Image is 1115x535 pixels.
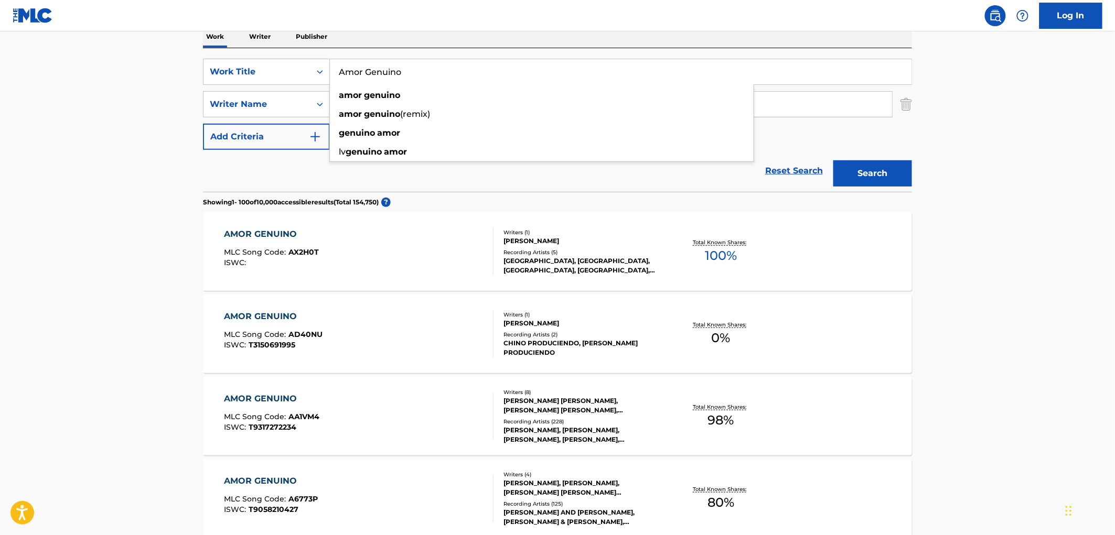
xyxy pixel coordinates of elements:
strong: genuino [364,109,400,119]
strong: genuino [364,90,400,100]
div: Drag [1066,495,1072,527]
p: Publisher [293,26,330,48]
span: lv [339,147,346,157]
span: (remix) [400,109,430,119]
div: AMOR GENUINO [224,310,323,323]
span: MLC Song Code : [224,494,289,504]
div: Help [1012,5,1033,26]
span: 98 % [708,411,734,430]
span: 80 % [707,493,734,512]
p: Total Known Shares: [693,403,749,411]
div: AMOR GENUINO [224,228,319,241]
strong: amor [384,147,407,157]
div: Writers ( 1 ) [503,311,662,319]
button: Add Criteria [203,124,330,150]
strong: genuino [339,128,375,138]
strong: amor [339,109,362,119]
span: 100 % [705,246,737,265]
div: Writers ( 4 ) [503,471,662,478]
a: AMOR GENUINOMLC Song Code:AD40NUISWC:T3150691995Writers (1)[PERSON_NAME]Recording Artists (2)CHIN... [203,294,912,373]
img: help [1016,9,1029,22]
div: AMOR GENUINO [224,475,318,487]
div: Recording Artists ( 125 ) [503,500,662,508]
p: Showing 1 - 100 of 10,000 accessible results (Total 154,750 ) [203,198,379,207]
span: MLC Song Code : [224,330,289,339]
p: Writer [246,26,274,48]
div: [PERSON_NAME] [PERSON_NAME], [PERSON_NAME] [PERSON_NAME], [PERSON_NAME], [PERSON_NAME] [PERSON_NA... [503,396,662,415]
img: search [989,9,1002,22]
div: [PERSON_NAME], [PERSON_NAME], [PERSON_NAME] [PERSON_NAME] [PERSON_NAME] [503,478,662,497]
span: ISWC : [224,422,249,432]
form: Search Form [203,59,912,192]
p: Work [203,26,227,48]
span: MLC Song Code : [224,247,289,257]
span: ? [381,198,391,207]
p: Total Known Shares: [693,485,749,493]
iframe: Chat Widget [1063,485,1115,535]
p: Total Known Shares: [693,321,749,329]
span: ISWC : [224,258,249,267]
p: Total Known Shares: [693,238,749,246]
span: MLC Song Code : [224,412,289,421]
div: Recording Artists ( 5 ) [503,248,662,256]
span: AA1VM4 [289,412,320,421]
span: A6773P [289,494,318,504]
span: AD40NU [289,330,323,339]
img: 9d2ae6d4665cec9f34b9.svg [309,130,321,143]
a: AMOR GENUINOMLC Song Code:AX2H0TISWC:Writers (1)[PERSON_NAME]Recording Artists (5)[GEOGRAPHIC_DAT... [203,212,912,291]
div: [GEOGRAPHIC_DATA], [GEOGRAPHIC_DATA], [GEOGRAPHIC_DATA], [GEOGRAPHIC_DATA], [GEOGRAPHIC_DATA] [503,256,662,275]
div: Writer Name [210,98,304,111]
div: CHINO PRODUCIENDO, [PERSON_NAME] PRODUCIENDO [503,339,662,357]
img: MLC Logo [13,8,53,23]
span: ISWC : [224,505,249,514]
div: [PERSON_NAME] AND [PERSON_NAME], [PERSON_NAME] & [PERSON_NAME], [PERSON_NAME] & [PERSON_NAME], LO... [503,508,662,527]
span: 0 % [712,329,731,347]
div: Recording Artists ( 228 ) [503,418,662,425]
span: T3150691995 [249,340,296,350]
a: Log In [1039,3,1102,29]
a: Reset Search [760,159,828,182]
button: Search [833,160,912,187]
div: Writers ( 1 ) [503,228,662,236]
a: Public Search [985,5,1006,26]
div: Recording Artists ( 2 ) [503,331,662,339]
div: Writers ( 8 ) [503,388,662,396]
strong: genuino [346,147,382,157]
div: [PERSON_NAME] [503,236,662,246]
strong: amor [377,128,400,138]
a: AMOR GENUINOMLC Song Code:AA1VM4ISWC:T9317272234Writers (8)[PERSON_NAME] [PERSON_NAME], [PERSON_N... [203,377,912,455]
div: [PERSON_NAME], [PERSON_NAME], [PERSON_NAME], [PERSON_NAME], [PERSON_NAME], [PERSON_NAME]|[PERSON_... [503,425,662,444]
div: Work Title [210,65,304,78]
div: [PERSON_NAME] [503,319,662,328]
span: AX2H0T [289,247,319,257]
div: AMOR GENUINO [224,392,320,405]
img: Delete Criterion [900,91,912,117]
span: ISWC : [224,340,249,350]
span: T9058210427 [249,505,299,514]
strong: amor [339,90,362,100]
span: T9317272234 [249,422,297,432]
